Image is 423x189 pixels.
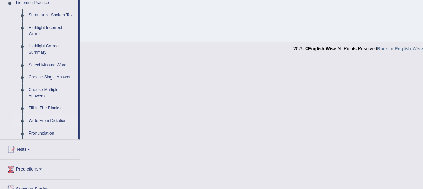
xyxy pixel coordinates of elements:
a: Back to English Wise [377,46,423,51]
a: Highlight Correct Summary [25,40,78,59]
a: Highlight Incorrect Words [25,22,78,40]
a: Choose Single Answer [25,71,78,84]
a: Predictions [0,160,80,177]
a: Write From Dictation [25,115,78,127]
a: Pronunciation [25,127,78,140]
strong: English Wise. [308,46,337,51]
div: 2025 © All Rights Reserved [293,42,423,52]
a: Tests [0,140,80,157]
a: Summarize Spoken Text [25,9,78,22]
a: Choose Multiple Answers [25,84,78,102]
a: Fill In The Blanks [25,102,78,115]
a: Select Missing Word [25,59,78,71]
